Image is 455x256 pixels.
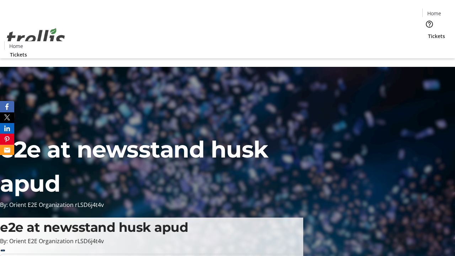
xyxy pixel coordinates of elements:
span: Tickets [428,32,445,40]
span: Home [427,10,441,17]
span: Home [9,42,23,50]
button: Help [422,17,437,31]
a: Tickets [4,51,33,58]
img: Orient E2E Organization rLSD6j4t4v's Logo [4,20,68,56]
a: Tickets [422,32,451,40]
a: Home [5,42,27,50]
span: Tickets [10,51,27,58]
a: Home [423,10,445,17]
button: Cart [422,40,437,54]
